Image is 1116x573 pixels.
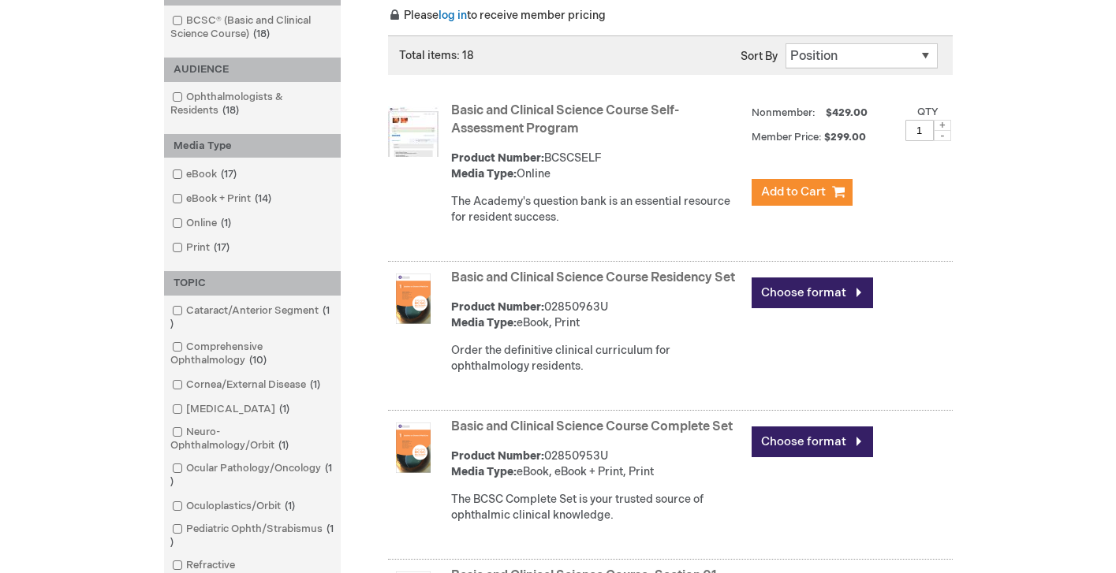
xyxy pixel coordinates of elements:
div: BCSCSELF Online [451,151,744,182]
a: BCSC® (Basic and Clinical Science Course)18 [168,13,337,42]
strong: Media Type: [451,316,517,329]
div: TOPIC [164,271,341,296]
a: Neuro-Ophthalmology/Orbit1 [168,425,337,453]
a: eBook + Print14 [168,192,278,207]
strong: Product Number: [451,300,544,314]
a: Cornea/External Disease1 [168,378,327,393]
strong: Product Number: [451,449,544,463]
a: log in [439,9,467,22]
div: AUDIENCE [164,58,341,82]
a: [MEDICAL_DATA]1 [168,402,296,417]
a: Print17 [168,240,236,255]
strong: Product Number: [451,151,544,165]
a: Cataract/Anterior Segment1 [168,303,337,332]
a: Basic and Clinical Science Course Self-Assessment Program [451,103,679,136]
a: Choose format [752,277,873,308]
a: Ophthalmologists & Residents18 [168,90,337,118]
a: Choose format [752,426,873,457]
span: Please to receive member pricing [388,9,606,22]
a: eBook17 [168,167,243,182]
a: Basic and Clinical Science Course Complete Set [451,419,733,434]
span: 17 [210,241,233,254]
div: 02850963U eBook, Print [451,300,744,331]
a: Ocular Pathology/Oncology1 [168,461,337,489]
span: 1 [281,500,299,512]
img: Basic and Clinical Science Course Self-Assessment Program [388,106,439,157]
button: Add to Cart [752,179,853,206]
span: 18 [249,28,274,40]
span: 10 [245,354,271,366]
div: Order the definitive clinical curriculum for ophthalmology residents. [451,343,744,374]
strong: Member Price: [752,131,822,143]
div: The BCSC Complete Set is your trusted source of ophthalmic clinical knowledge. [451,492,744,523]
a: Pediatric Ophth/Strabismus1 [168,522,337,550]
span: $429.00 [823,106,870,119]
span: Add to Cart [761,184,826,199]
label: Sort By [741,50,778,63]
span: Total items: 18 [399,49,474,62]
img: Basic and Clinical Science Course Complete Set [388,422,439,473]
a: Comprehensive Ophthalmology10 [168,340,337,368]
input: Qty [905,120,934,141]
span: 1 [306,378,324,391]
a: Online1 [168,216,237,231]
a: Oculoplastics/Orbit1 [168,499,301,514]
div: Media Type [164,134,341,158]
strong: Media Type: [451,167,517,180]
span: 17 [217,168,241,180]
span: $299.00 [824,131,868,143]
span: 1 [170,523,334,549]
label: Qty [917,106,939,118]
span: 14 [251,192,275,205]
span: 1 [217,217,235,229]
strong: Media Type: [451,465,517,478]
span: 1 [170,304,330,330]
div: The Academy's question bank is an essential resource for resident success. [451,194,744,225]
img: Basic and Clinical Science Course Residency Set [388,273,439,324]
div: 02850953U eBook, eBook + Print, Print [451,448,744,480]
a: Basic and Clinical Science Course Residency Set [451,270,735,285]
strong: Nonmember: [752,103,816,123]
span: 18 [218,104,243,117]
span: 1 [274,439,293,452]
span: 1 [170,462,332,488]
span: 1 [275,403,293,415]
